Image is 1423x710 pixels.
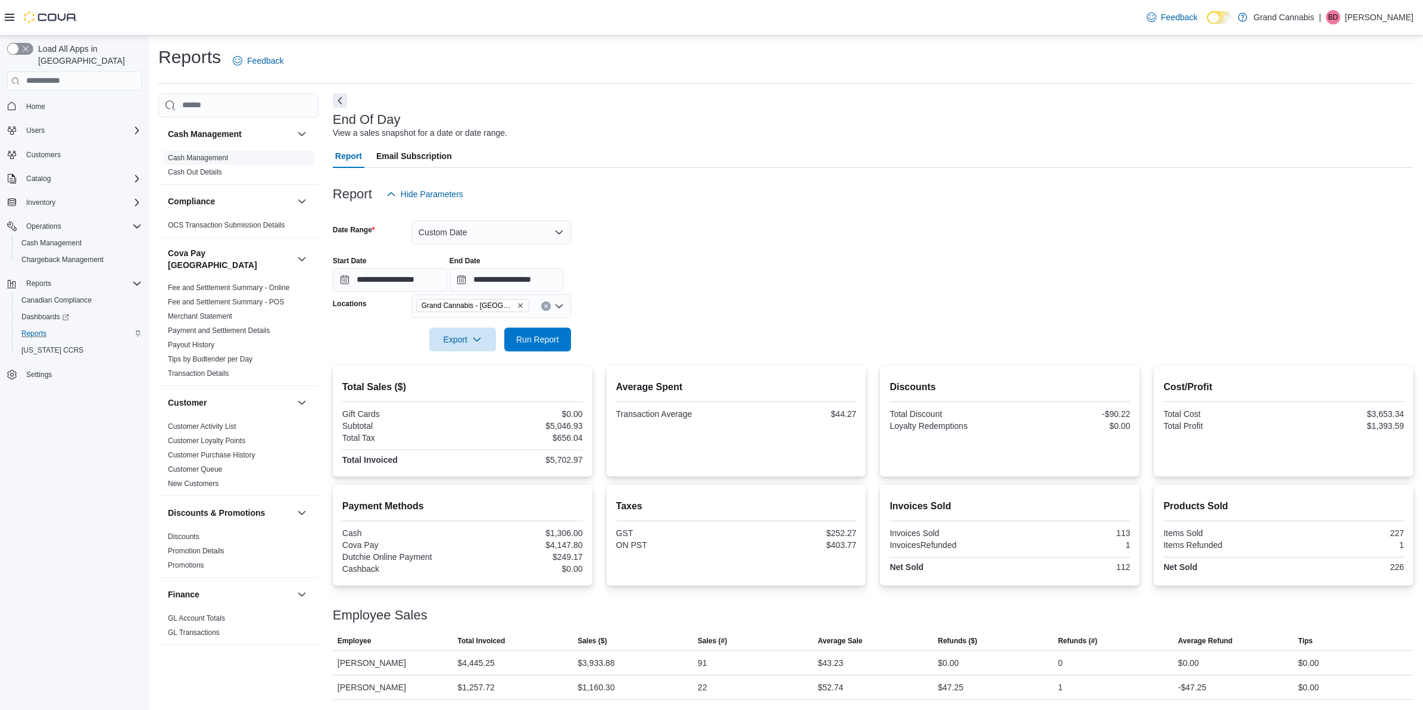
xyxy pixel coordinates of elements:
[168,614,225,623] span: GL Account Totals
[21,295,92,305] span: Canadian Compliance
[342,433,460,443] div: Total Tax
[738,528,856,538] div: $252.27
[333,299,367,309] label: Locations
[1012,421,1130,431] div: $0.00
[342,455,398,465] strong: Total Invoiced
[168,297,284,307] span: Fee and Settlement Summary - POS
[333,675,453,699] div: [PERSON_NAME]
[168,340,214,350] span: Payout History
[168,532,199,541] a: Discounts
[168,220,285,230] span: OCS Transaction Submission Details
[465,540,583,550] div: $4,147.80
[26,126,45,135] span: Users
[21,368,57,382] a: Settings
[158,151,319,184] div: Cash Management
[342,564,460,574] div: Cashback
[26,102,45,111] span: Home
[342,421,460,431] div: Subtotal
[465,421,583,431] div: $5,046.93
[21,329,46,338] span: Reports
[21,238,82,248] span: Cash Management
[26,279,51,288] span: Reports
[168,628,220,637] a: GL Transactions
[1298,656,1319,670] div: $0.00
[168,369,229,378] span: Transaction Details
[168,561,204,569] a: Promotions
[168,422,236,431] a: Customer Activity List
[295,396,309,410] button: Customer
[17,310,142,324] span: Dashboards
[342,540,460,550] div: Cova Pay
[295,127,309,141] button: Cash Management
[1328,10,1338,24] span: BD
[26,198,55,207] span: Inventory
[1012,562,1130,572] div: 112
[12,292,146,309] button: Canadian Compliance
[158,419,319,496] div: Customer
[1058,680,1063,695] div: 1
[168,355,252,363] a: Tips by Budtender per Day
[168,479,219,488] a: New Customers
[168,284,290,292] a: Fee and Settlement Summary - Online
[1345,10,1413,24] p: [PERSON_NAME]
[21,99,142,114] span: Home
[158,218,319,237] div: Compliance
[890,499,1130,513] h2: Invoices Sold
[17,253,108,267] a: Chargeback Management
[382,182,468,206] button: Hide Parameters
[1178,680,1206,695] div: -$47.25
[2,275,146,292] button: Reports
[333,187,372,201] h3: Report
[21,345,83,355] span: [US_STATE] CCRS
[516,334,559,345] span: Run Report
[17,253,142,267] span: Chargeback Management
[168,628,220,637] span: GL Transactions
[1298,680,1319,695] div: $0.00
[338,636,372,646] span: Employee
[1163,409,1281,419] div: Total Cost
[818,680,844,695] div: $52.74
[541,301,551,311] button: Clear input
[21,123,49,138] button: Users
[1286,562,1404,572] div: 226
[168,153,228,163] span: Cash Management
[2,366,146,383] button: Settings
[168,465,222,474] a: Customer Queue
[450,268,564,292] input: Press the down key to open a popover containing a calendar.
[504,328,571,351] button: Run Report
[698,680,707,695] div: 22
[436,328,489,351] span: Export
[411,220,571,244] button: Custom Date
[465,552,583,562] div: $249.17
[517,302,524,309] button: Remove Grand Cannabis - Georgetown from selection in this group
[333,94,347,108] button: Next
[168,195,292,207] button: Compliance
[333,256,367,266] label: Start Date
[1319,10,1321,24] p: |
[1012,528,1130,538] div: 113
[158,281,319,385] div: Cova Pay [GEOGRAPHIC_DATA]
[578,636,607,646] span: Sales ($)
[738,409,856,419] div: $44.27
[1286,528,1404,538] div: 227
[1178,656,1199,670] div: $0.00
[1142,5,1202,29] a: Feedback
[616,380,857,394] h2: Average Spent
[1058,656,1063,670] div: 0
[2,122,146,139] button: Users
[2,170,146,187] button: Catalog
[616,528,734,538] div: GST
[168,128,292,140] button: Cash Management
[450,256,480,266] label: End Date
[168,221,285,229] a: OCS Transaction Submission Details
[465,564,583,574] div: $0.00
[342,552,460,562] div: Dutchie Online Payment
[21,276,56,291] button: Reports
[1326,10,1340,24] div: Brianne Dawe
[21,195,142,210] span: Inventory
[168,195,215,207] h3: Compliance
[457,656,494,670] div: $4,445.25
[168,507,292,519] button: Discounts & Promotions
[295,506,309,520] button: Discounts & Promotions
